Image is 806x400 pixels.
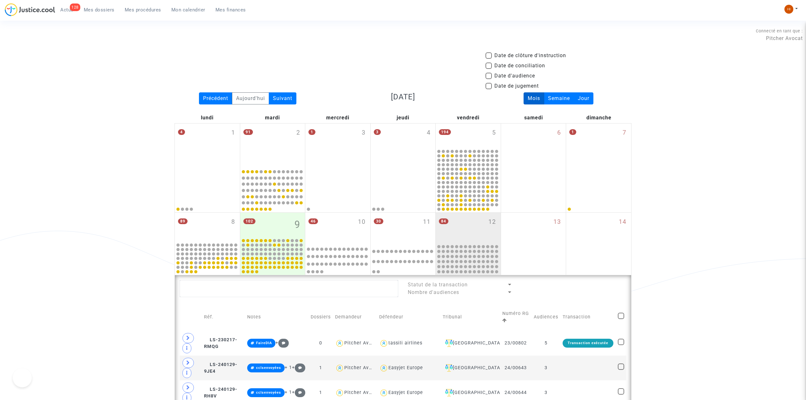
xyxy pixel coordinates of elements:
[308,303,333,331] td: Dossiers
[204,387,237,399] span: LS-240129-RH8V
[240,123,305,167] div: mardi septembre 2, 91 events, click to expand
[305,112,370,123] div: mercredi
[308,129,315,135] span: 1
[374,129,381,135] span: 3
[335,388,344,397] img: icon-user.svg
[84,7,115,13] span: Mes dossiers
[756,29,803,33] span: Connecté en tant que :
[243,218,255,224] span: 102
[330,92,476,102] h3: [DATE]
[436,123,501,148] div: vendredi septembre 5, 194 events, click to expand
[623,128,626,137] span: 7
[79,5,120,15] a: Mes dossiers
[344,390,379,395] div: Pitcher Avocat
[370,112,436,123] div: jeudi
[231,217,235,227] span: 8
[5,3,55,16] img: jc-logo.svg
[178,218,188,224] span: 89
[494,52,566,59] span: Date de clôture d'instruction
[501,123,566,212] div: samedi septembre 6
[439,129,451,135] span: 194
[494,82,539,90] span: Date de jugement
[240,112,305,123] div: mardi
[215,7,246,13] span: Mes finances
[379,339,388,348] img: icon-user.svg
[374,218,383,224] span: 30
[60,7,74,13] span: Actus
[231,128,235,137] span: 1
[240,213,305,237] div: mardi septembre 9, 102 events, click to expand
[362,128,366,137] span: 3
[553,217,561,227] span: 13
[256,390,281,395] span: cclsenvoyées
[204,362,237,374] span: LS-240129-9JE4
[784,5,793,14] img: fc99b196863ffcca57bb8fe2645aafd9
[178,129,185,135] span: 4
[344,365,379,370] div: Pitcher Avocat
[500,356,531,380] td: 24/00643
[427,128,431,137] span: 4
[560,303,616,331] td: Transaction
[445,364,453,372] img: icon-faciliter-sm.svg
[436,112,501,123] div: vendredi
[532,331,560,356] td: 5
[557,128,561,137] span: 6
[344,340,379,346] div: Pitcher Avocat
[532,303,560,331] td: Audiences
[243,129,253,135] span: 91
[371,213,436,243] div: jeudi septembre 11, 30 events, click to expand
[308,218,318,224] span: 46
[120,5,166,15] a: Mes procédures
[308,331,333,356] td: 0
[408,282,468,288] span: Statut de la transaction
[175,112,240,123] div: lundi
[492,128,496,137] span: 5
[294,217,300,232] span: 9
[443,339,498,347] div: [GEOGRAPHIC_DATA]
[275,340,289,345] span: +
[285,390,292,395] span: + 1
[524,92,544,104] div: Mois
[333,303,377,331] td: Demandeur
[500,331,531,356] td: 23/00802
[305,123,370,167] div: mercredi septembre 3, One event, click to expand
[379,363,388,373] img: icon-user.svg
[388,390,423,395] div: Easyjet Europe
[175,213,240,242] div: lundi septembre 8, 89 events, click to expand
[232,92,269,104] div: Aujourd'hui
[532,356,560,380] td: 3
[436,213,501,243] div: vendredi septembre 12, 84 events, click to expand
[439,218,448,224] span: 84
[166,5,210,15] a: Mon calendrier
[445,389,453,397] img: icon-faciliter-sm.svg
[388,365,423,370] div: Easyjet Europe
[335,363,344,373] img: icon-user.svg
[335,339,344,348] img: icon-user.svg
[445,339,453,347] img: icon-faciliter-sm.svg
[377,303,440,331] td: Défendeur
[13,368,32,387] iframe: Help Scout Beacon - Open
[256,366,281,370] span: cclsenvoyées
[202,303,245,331] td: Réf.
[308,356,333,380] td: 1
[494,72,535,80] span: Date d'audience
[171,7,205,13] span: Mon calendrier
[443,364,498,372] div: [GEOGRAPHIC_DATA]
[544,92,574,104] div: Semaine
[501,112,566,123] div: samedi
[379,388,388,397] img: icon-user.svg
[292,390,306,395] span: +
[566,213,631,275] div: dimanche septembre 14
[292,365,306,370] span: +
[175,123,240,167] div: lundi septembre 1, 4 events, click to expand
[55,5,79,15] a: 128Actus
[494,62,545,70] span: Date de conciliation
[199,92,232,104] div: Précédent
[285,365,292,370] span: + 1
[408,289,459,295] span: Nombre d'audiences
[245,303,308,331] td: Notes
[563,339,613,348] div: Transaction exécutée
[371,123,436,167] div: jeudi septembre 4, 3 events, click to expand
[501,213,566,275] div: samedi septembre 13
[305,213,370,243] div: mercredi septembre 10, 46 events, click to expand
